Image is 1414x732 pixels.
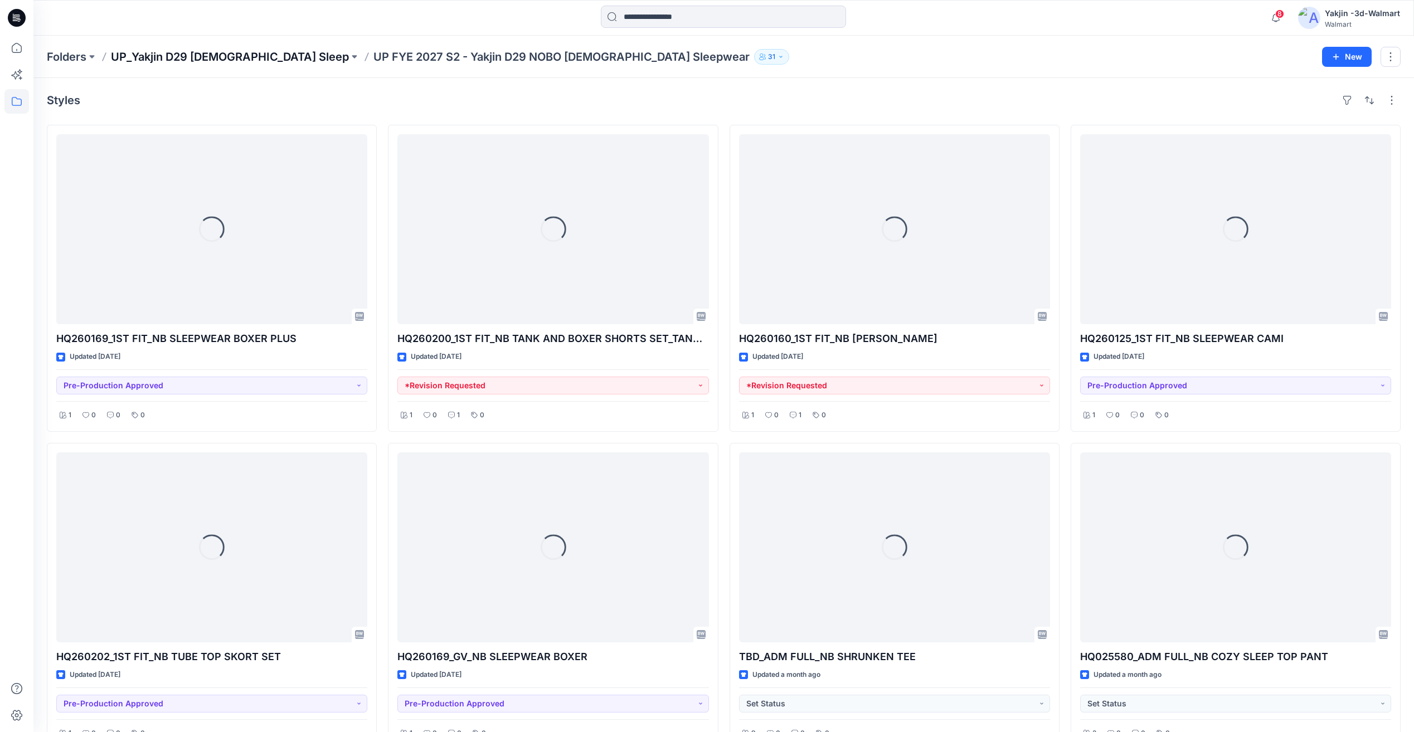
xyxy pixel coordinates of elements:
[752,669,820,681] p: Updated a month ago
[397,649,708,665] p: HQ260169_GV_NB SLEEPWEAR BOXER
[480,409,484,421] p: 0
[397,331,708,347] p: HQ260200_1ST FIT_NB TANK AND BOXER SHORTS SET_TANK ONLY
[739,649,1050,665] p: TBD_ADM FULL_NB SHRUNKEN TEE
[410,409,412,421] p: 1
[140,409,145,421] p: 0
[47,49,86,65] a: Folders
[1298,7,1320,29] img: avatar
[373,49,750,65] p: UP FYE 2027 S2 - Yakjin D29 NOBO [DEMOGRAPHIC_DATA] Sleepwear
[1080,331,1391,347] p: HQ260125_1ST FIT_NB SLEEPWEAR CAMI
[1140,409,1144,421] p: 0
[751,409,754,421] p: 1
[1322,47,1372,67] button: New
[799,409,801,421] p: 1
[1325,7,1400,20] div: Yakjin -3d-Walmart
[1115,409,1120,421] p: 0
[457,409,460,421] p: 1
[739,331,1050,347] p: HQ260160_1ST FIT_NB [PERSON_NAME]
[91,409,96,421] p: 0
[56,649,367,665] p: HQ260202_1ST FIT_NB TUBE TOP SKORT SET
[116,409,120,421] p: 0
[1080,649,1391,665] p: HQ025580_ADM FULL_NB COZY SLEEP TOP PANT
[1275,9,1284,18] span: 8
[411,351,461,363] p: Updated [DATE]
[752,351,803,363] p: Updated [DATE]
[1164,409,1169,421] p: 0
[822,409,826,421] p: 0
[754,49,789,65] button: 31
[70,669,120,681] p: Updated [DATE]
[1325,20,1400,28] div: Walmart
[768,51,775,63] p: 31
[47,94,80,107] h4: Styles
[411,669,461,681] p: Updated [DATE]
[433,409,437,421] p: 0
[111,49,349,65] a: UP_Yakjin D29 [DEMOGRAPHIC_DATA] Sleep
[70,351,120,363] p: Updated [DATE]
[69,409,71,421] p: 1
[1092,409,1095,421] p: 1
[1094,669,1162,681] p: Updated a month ago
[1094,351,1144,363] p: Updated [DATE]
[774,409,779,421] p: 0
[56,331,367,347] p: HQ260169_1ST FIT_NB SLEEPWEAR BOXER PLUS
